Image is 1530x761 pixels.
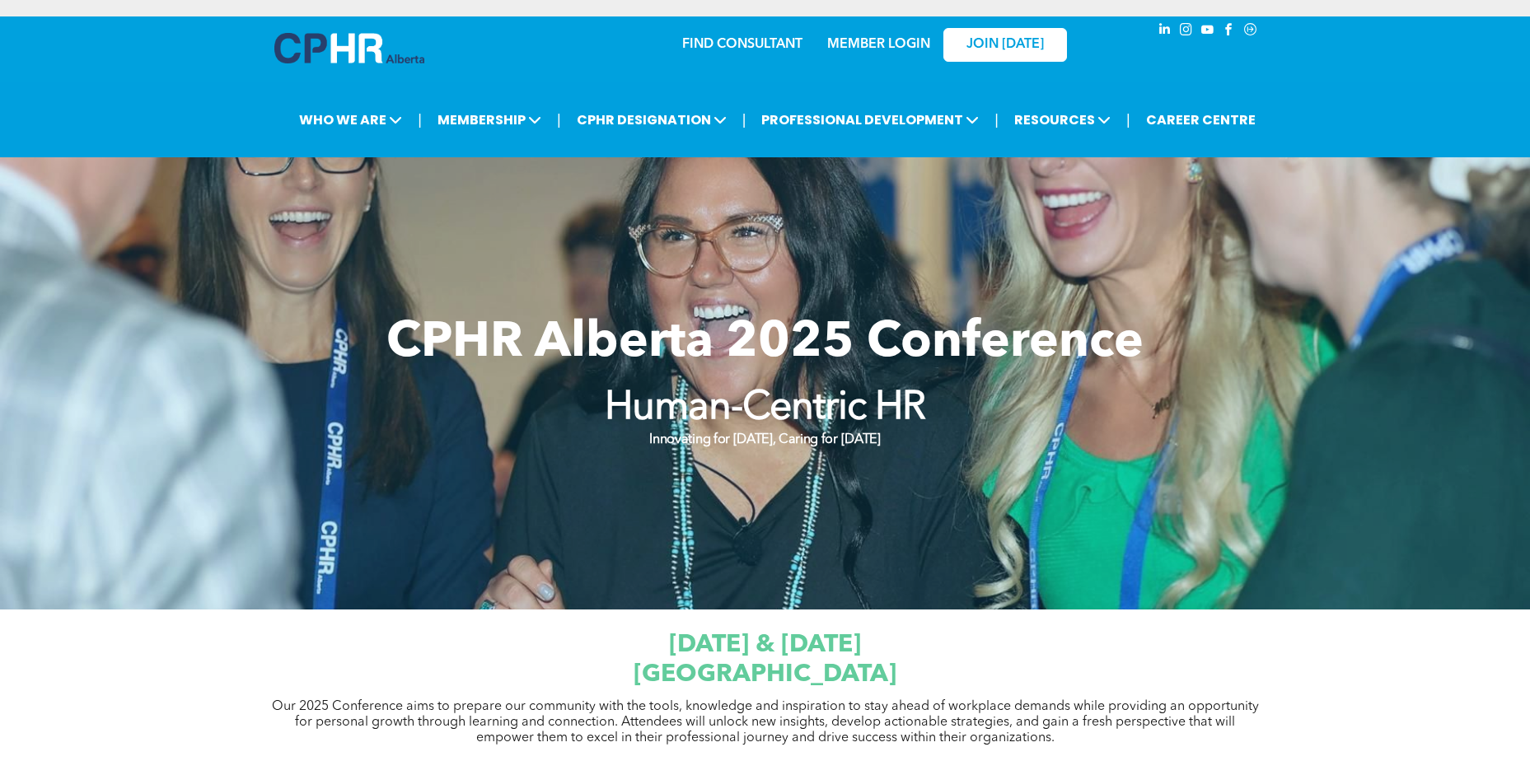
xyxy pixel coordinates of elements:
span: WHO WE ARE [294,105,407,135]
a: CAREER CENTRE [1141,105,1261,135]
a: instagram [1177,21,1195,43]
strong: Human-Centric HR [605,389,926,428]
strong: Innovating for [DATE], Caring for [DATE] [649,433,880,446]
a: youtube [1199,21,1217,43]
span: [DATE] & [DATE] [669,633,861,657]
a: JOIN [DATE] [943,28,1067,62]
span: RESOURCES [1009,105,1116,135]
span: PROFESSIONAL DEVELOPMENT [756,105,984,135]
span: CPHR DESIGNATION [572,105,732,135]
span: MEMBERSHIP [433,105,546,135]
a: Social network [1242,21,1260,43]
a: facebook [1220,21,1238,43]
li: | [557,103,561,137]
span: CPHR Alberta 2025 Conference [386,319,1144,368]
li: | [994,103,999,137]
a: MEMBER LOGIN [827,38,930,51]
span: [GEOGRAPHIC_DATA] [634,662,896,687]
li: | [742,103,746,137]
li: | [418,103,422,137]
li: | [1126,103,1130,137]
img: A blue and white logo for cp alberta [274,33,424,63]
span: Our 2025 Conference aims to prepare our community with the tools, knowledge and inspiration to st... [272,700,1259,745]
span: JOIN [DATE] [966,37,1044,53]
a: linkedin [1156,21,1174,43]
a: FIND CONSULTANT [682,38,802,51]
